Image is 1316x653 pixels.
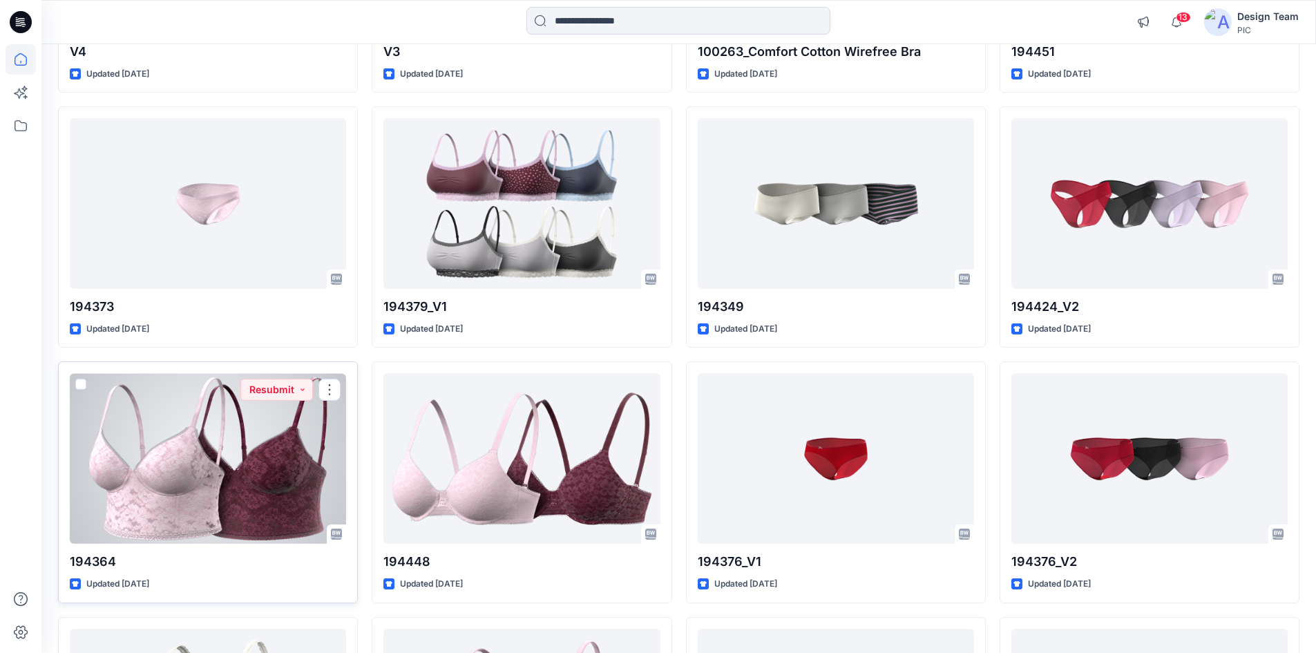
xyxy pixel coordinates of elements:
p: 194376_V2 [1011,552,1288,571]
img: avatar [1204,8,1232,36]
p: 194451 [1011,42,1288,61]
p: 194349 [698,297,974,316]
p: Updated [DATE] [1028,322,1091,337]
p: Updated [DATE] [714,67,777,82]
a: 194379_V1 [383,118,660,289]
a: 194349 [698,118,974,289]
p: 194424_V2 [1011,297,1288,316]
p: Updated [DATE] [400,67,463,82]
div: Design Team [1237,8,1299,25]
p: 194364 [70,552,346,571]
p: Updated [DATE] [86,67,149,82]
a: 194364 [70,373,346,544]
p: Updated [DATE] [714,322,777,337]
p: V3 [383,42,660,61]
a: 194376_V2 [1011,373,1288,544]
p: Updated [DATE] [400,577,463,592]
p: Updated [DATE] [1028,67,1091,82]
p: 194379_V1 [383,297,660,316]
span: 13 [1176,12,1191,23]
p: 100263_Comfort Cotton Wirefree Bra [698,42,974,61]
p: V4 [70,42,346,61]
p: Updated [DATE] [400,322,463,337]
p: Updated [DATE] [1028,577,1091,592]
a: 194373 [70,118,346,289]
div: PIC [1237,25,1299,35]
p: 194448 [383,552,660,571]
p: Updated [DATE] [714,577,777,592]
a: 194376_V1 [698,373,974,544]
a: 194424_V2 [1011,118,1288,289]
a: 194448 [383,373,660,544]
p: Updated [DATE] [86,322,149,337]
p: 194376_V1 [698,552,974,571]
p: Updated [DATE] [86,577,149,592]
p: 194373 [70,297,346,316]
